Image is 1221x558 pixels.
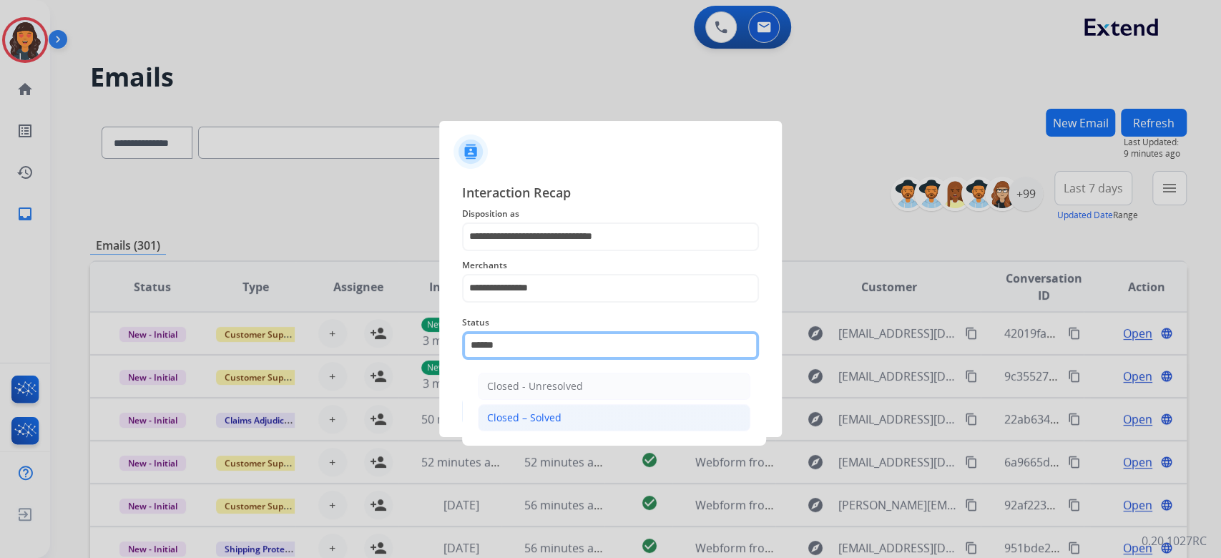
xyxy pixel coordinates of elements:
span: Status [462,314,759,331]
p: 0.20.1027RC [1142,532,1207,549]
div: Closed - Unresolved [487,379,583,393]
span: Merchants [462,257,759,274]
div: Closed – Solved [487,411,562,425]
span: Disposition as [462,205,759,222]
img: contactIcon [453,134,488,169]
span: Interaction Recap [462,182,759,205]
